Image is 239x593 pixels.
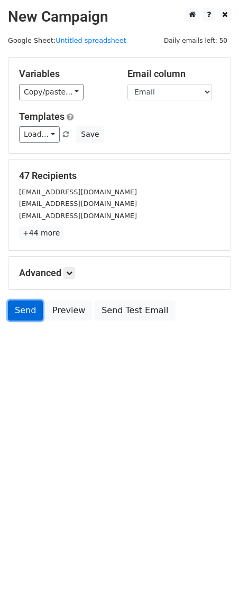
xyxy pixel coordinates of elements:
small: [EMAIL_ADDRESS][DOMAIN_NAME] [19,200,137,208]
a: +44 more [19,227,63,240]
small: [EMAIL_ADDRESS][DOMAIN_NAME] [19,212,137,220]
h5: 47 Recipients [19,170,220,182]
a: Copy/paste... [19,84,84,100]
h2: New Campaign [8,8,231,26]
h5: Email column [127,68,220,80]
a: Load... [19,126,60,143]
a: Templates [19,111,65,122]
a: Send Test Email [95,300,175,321]
h5: Advanced [19,267,220,279]
button: Save [76,126,104,143]
iframe: Chat Widget [186,542,239,593]
small: Google Sheet: [8,36,126,44]
span: Daily emails left: 50 [160,35,231,46]
a: Preview [45,300,92,321]
small: [EMAIL_ADDRESS][DOMAIN_NAME] [19,188,137,196]
h5: Variables [19,68,112,80]
a: Daily emails left: 50 [160,36,231,44]
a: Send [8,300,43,321]
a: Untitled spreadsheet [56,36,126,44]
